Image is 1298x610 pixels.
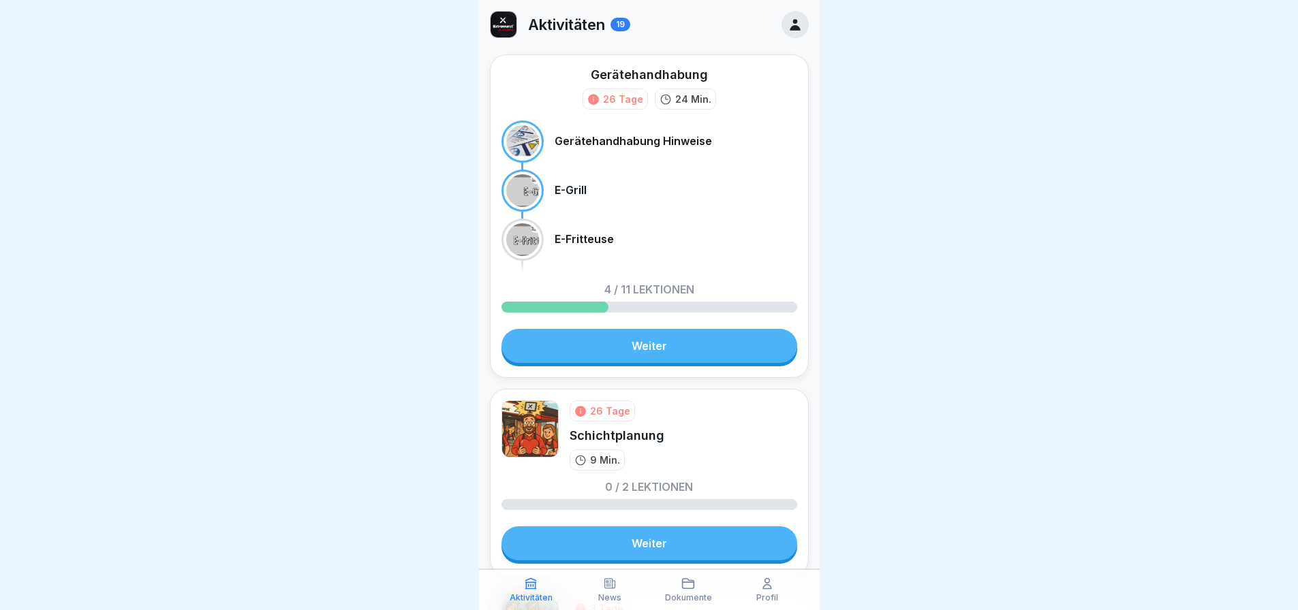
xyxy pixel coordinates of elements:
[555,233,614,246] p: E-Fritteuse
[590,404,630,418] div: 26 Tage
[603,92,643,106] div: 26 Tage
[598,593,621,603] p: News
[501,400,559,457] img: c5aux04luvp2sey7l1nulazl.png
[555,184,587,197] p: E-Grill
[570,427,664,444] div: Schichtplanung
[591,66,708,83] div: Gerätehandhabung
[491,12,516,37] img: gjmq4gn0gq16rusbtbfa9wpn.png
[501,526,797,560] a: Weiter
[756,593,778,603] p: Profil
[665,593,712,603] p: Dokumente
[604,284,694,295] p: 4 / 11 Lektionen
[510,593,553,603] p: Aktivitäten
[528,16,605,33] p: Aktivitäten
[675,92,711,106] p: 24 Min.
[501,329,797,363] a: Weiter
[611,18,630,31] div: 19
[555,135,712,148] p: Gerätehandhabung Hinweise
[590,453,620,467] p: 9 Min.
[605,481,693,492] p: 0 / 2 Lektionen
